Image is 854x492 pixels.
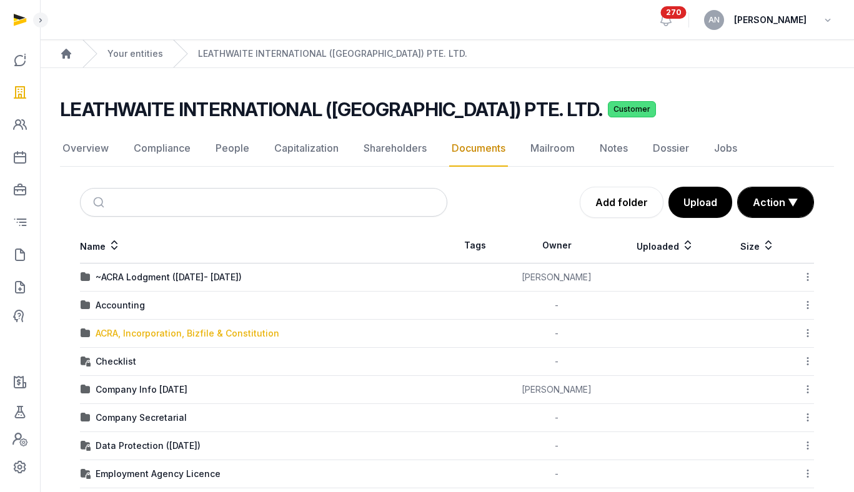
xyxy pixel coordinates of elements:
a: Your entities [107,47,163,60]
td: [PERSON_NAME] [503,263,611,292]
td: - [503,320,611,348]
td: - [503,460,611,488]
img: folder-locked-icon.svg [81,469,91,479]
button: Submit [86,189,115,216]
img: folder.svg [81,385,91,395]
a: Overview [60,130,111,167]
td: - [503,404,611,432]
a: People [213,130,252,167]
a: Add folder [580,187,663,218]
a: Compliance [131,130,193,167]
th: Uploaded [610,228,720,263]
th: Size [720,228,795,263]
div: ACRA, Incorporation, Bizfile & Constitution [96,327,279,340]
th: Name [80,228,447,263]
div: Company Secretarial [96,411,187,424]
div: Employment Agency Licence [96,468,221,480]
a: Notes [597,130,630,167]
div: Checklist [96,355,136,368]
button: Action ▼ [738,187,813,217]
nav: Breadcrumb [40,40,854,68]
span: AN [708,16,720,24]
a: LEATHWAITE INTERNATIONAL ([GEOGRAPHIC_DATA]) PTE. LTD. [198,47,467,60]
img: folder-locked-icon.svg [81,441,91,451]
span: Customer [608,101,656,117]
div: Accounting [96,299,145,312]
a: Mailroom [528,130,577,167]
div: ~ACRA Lodgment ([DATE]- [DATE]) [96,271,242,283]
a: Documents [449,130,508,167]
nav: Tabs [60,130,834,167]
img: folder.svg [81,300,91,310]
a: Shareholders [361,130,429,167]
button: Upload [668,187,732,218]
img: folder.svg [81,328,91,338]
th: Owner [503,228,611,263]
td: [PERSON_NAME] [503,376,611,404]
a: Capitalization [272,130,341,167]
span: [PERSON_NAME] [734,12,807,27]
a: Jobs [712,130,740,167]
img: folder.svg [81,413,91,423]
h2: LEATHWAITE INTERNATIONAL ([GEOGRAPHIC_DATA]) PTE. LTD. [60,98,603,121]
div: Data Protection ([DATE]) [96,440,201,452]
div: Company Info [DATE] [96,383,187,396]
button: AN [704,10,724,30]
th: Tags [447,228,503,263]
img: folder.svg [81,272,91,282]
td: - [503,432,611,460]
td: - [503,348,611,376]
img: folder-locked-icon.svg [81,357,91,367]
a: Dossier [650,130,692,167]
span: 270 [661,6,687,19]
td: - [503,292,611,320]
